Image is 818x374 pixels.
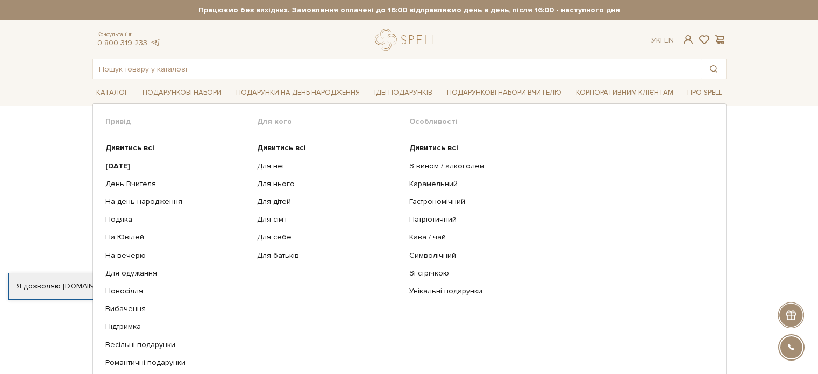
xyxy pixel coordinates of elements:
[105,286,250,296] a: Новосілля
[409,161,705,171] a: З вином / алкоголем
[409,269,705,278] a: Зі стрічкою
[257,179,401,189] a: Для нього
[443,83,566,102] a: Подарункові набори Вчителю
[409,286,705,296] a: Унікальні подарунки
[370,84,437,101] a: Ідеї подарунків
[92,5,727,15] strong: Працюємо без вихідних. Замовлення оплачені до 16:00 відправляємо день в день, після 16:00 - насту...
[105,358,250,368] a: Романтичні подарунки
[105,143,250,153] a: Дивитись всі
[257,197,401,207] a: Для дітей
[409,179,705,189] a: Карамельний
[257,232,401,242] a: Для себе
[105,251,250,260] a: На вечерю
[409,197,705,207] a: Гастрономічний
[257,117,409,126] span: Для кого
[701,59,726,79] button: Пошук товару у каталозі
[409,251,705,260] a: Символічний
[664,36,674,45] a: En
[257,143,401,153] a: Дивитись всі
[105,304,250,314] a: Вибачення
[97,31,161,38] span: Консультація:
[232,84,364,101] a: Подарунки на День народження
[105,215,250,224] a: Подяка
[660,36,662,45] span: |
[150,38,161,47] a: telegram
[105,161,130,171] b: [DATE]
[409,232,705,242] a: Кава / чай
[257,251,401,260] a: Для батьків
[105,197,250,207] a: На день народження
[105,340,250,350] a: Весільні подарунки
[9,281,300,291] div: Я дозволяю [DOMAIN_NAME] використовувати
[105,117,258,126] span: Привід
[257,143,306,152] b: Дивитись всі
[105,143,154,152] b: Дивитись всі
[572,84,678,101] a: Корпоративним клієнтам
[409,215,705,224] a: Патріотичний
[409,143,458,152] b: Дивитись всі
[105,269,250,278] a: Для одужання
[257,215,401,224] a: Для сім'ї
[409,117,713,126] span: Особливості
[651,36,674,45] div: Ук
[105,232,250,242] a: На Ювілей
[105,161,250,171] a: [DATE]
[683,84,726,101] a: Про Spell
[92,84,133,101] a: Каталог
[97,38,147,47] a: 0 800 319 233
[105,179,250,189] a: День Вчителя
[93,59,701,79] input: Пошук товару у каталозі
[257,161,401,171] a: Для неї
[375,29,442,51] a: logo
[138,84,226,101] a: Подарункові набори
[409,143,705,153] a: Дивитись всі
[105,322,250,331] a: Підтримка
